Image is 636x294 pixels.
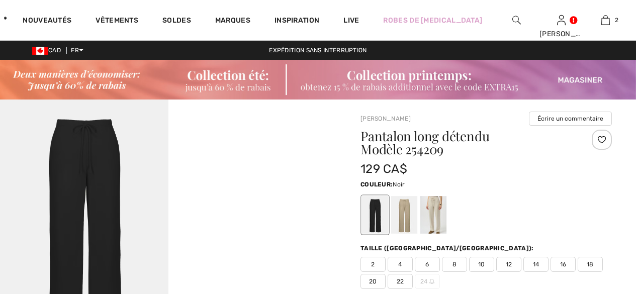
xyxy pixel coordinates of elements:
video: Your browser does not support the video tag. [168,100,337,183]
span: 10 [469,257,494,272]
div: Bouleau [420,196,446,234]
div: Taille ([GEOGRAPHIC_DATA]/[GEOGRAPHIC_DATA]): [360,244,536,253]
a: [PERSON_NAME] [360,115,411,122]
a: Robes de [MEDICAL_DATA] [383,15,482,26]
span: 8 [442,257,467,272]
a: Se connecter [557,15,566,25]
span: 24 [415,274,440,289]
span: FR [71,47,83,54]
span: 14 [523,257,549,272]
span: Inspiration [275,16,319,27]
span: Couleur: [360,181,393,188]
img: 1ère Avenue [4,8,7,28]
img: recherche [512,14,521,26]
span: 2 [360,257,386,272]
img: Mon panier [601,14,610,26]
iframe: Ouvre un widget dans lequel vous pouvez trouver plus d’informations [572,219,626,244]
span: CAD [32,47,65,54]
span: 6 [415,257,440,272]
a: Nouveautés [23,16,71,27]
a: Soldes [162,16,191,27]
span: 16 [551,257,576,272]
img: ring-m.svg [429,279,434,284]
h1: Pantalon long détendu Modèle 254209 [360,130,570,156]
div: Fawn [391,196,417,234]
button: Écrire un commentaire [529,112,612,126]
img: Mes infos [557,14,566,26]
span: 20 [360,274,386,289]
div: [PERSON_NAME] [539,29,583,39]
a: Live [343,15,359,26]
a: Vêtements [96,16,138,27]
span: 12 [496,257,521,272]
span: 18 [578,257,603,272]
span: 2 [615,16,618,25]
span: Noir [393,181,405,188]
span: 129 CA$ [360,162,407,176]
img: Canadian Dollar [32,47,48,55]
a: 2 [584,14,627,26]
div: Noir [362,196,388,234]
a: Marques [215,16,250,27]
span: 22 [388,274,413,289]
span: 4 [388,257,413,272]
